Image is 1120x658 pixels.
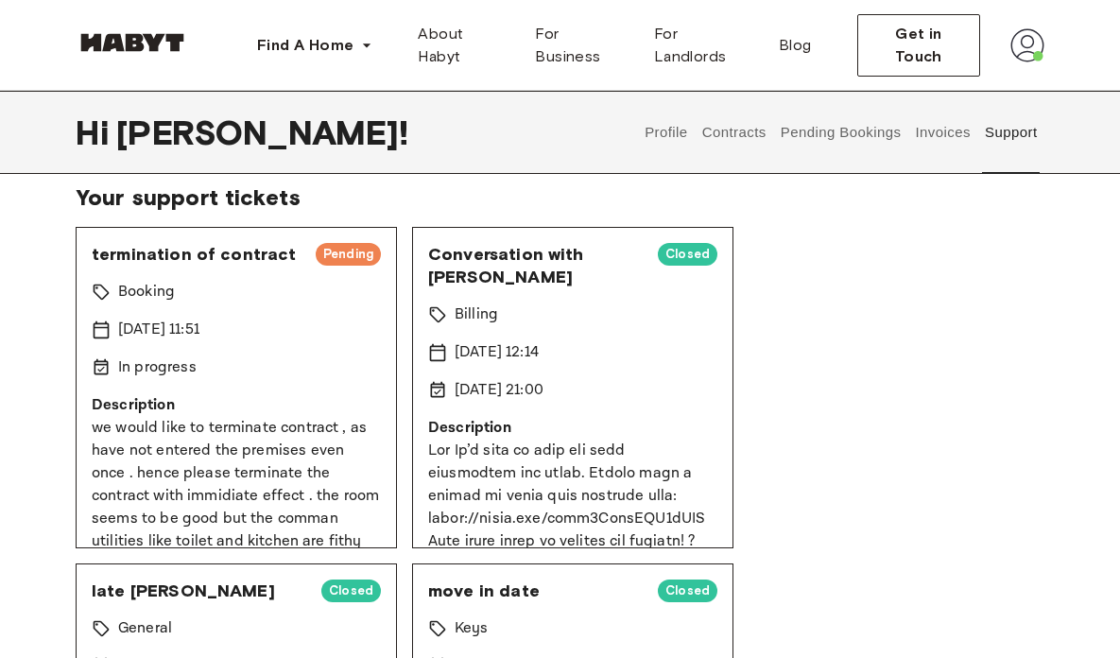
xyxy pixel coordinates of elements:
[118,319,199,341] p: [DATE] 11:51
[118,356,197,379] p: In progress
[455,341,539,364] p: [DATE] 12:14
[92,394,381,417] p: Description
[638,91,1044,174] div: user profile tabs
[428,243,643,288] span: Conversation with [PERSON_NAME]
[455,617,489,640] p: Keys
[316,245,381,264] span: Pending
[982,91,1040,174] button: Support
[857,14,980,77] button: Get in Touch
[257,34,353,57] span: Find A Home
[778,91,904,174] button: Pending Bookings
[643,91,691,174] button: Profile
[321,581,381,600] span: Closed
[455,303,498,326] p: Billing
[92,243,301,266] span: termination of contract
[92,580,306,602] span: late [PERSON_NAME]
[913,91,973,174] button: Invoices
[658,581,717,600] span: Closed
[418,23,505,68] span: About Habyt
[699,91,768,174] button: Contracts
[428,417,717,440] p: Description
[654,23,749,68] span: For Landlords
[242,26,388,64] button: Find A Home
[92,417,381,553] p: we would like to terminate contract , as have not entered the premises even once . hence please t...
[779,34,812,57] span: Blog
[873,23,964,68] span: Get in Touch
[535,23,623,68] span: For Business
[76,113,116,152] span: Hi
[118,617,172,640] p: General
[76,183,1044,212] span: Your support tickets
[658,245,717,264] span: Closed
[764,15,827,76] a: Blog
[639,15,764,76] a: For Landlords
[1010,28,1044,62] img: avatar
[76,33,189,52] img: Habyt
[118,281,175,303] p: Booking
[403,15,520,76] a: About Habyt
[428,580,643,602] span: move in date
[116,113,408,152] span: [PERSON_NAME] !
[455,379,543,402] p: [DATE] 21:00
[520,15,638,76] a: For Business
